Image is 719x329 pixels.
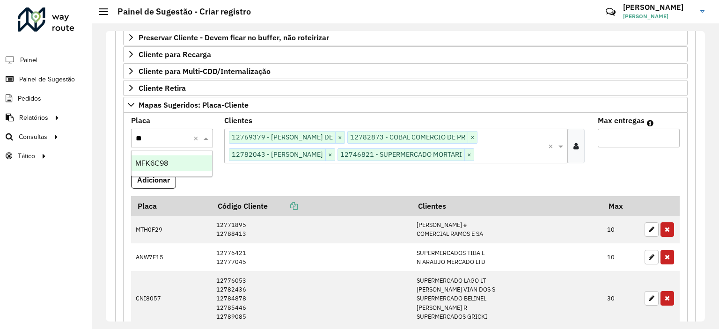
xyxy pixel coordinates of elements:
th: Max [602,196,640,216]
span: × [464,149,474,161]
td: ANW7F15 [131,243,211,271]
span: Preservar Cliente - Devem ficar no buffer, não roteirizar [139,34,329,41]
span: 12782873 - COBAL COMERCIO DE PR [348,132,468,143]
td: 10 [602,216,640,243]
a: Mapas Sugeridos: Placa-Cliente [123,97,688,113]
span: 12769379 - [PERSON_NAME] DE [229,132,335,143]
span: MFK6C98 [135,159,168,167]
a: Preservar Cliente - Devem ficar no buffer, não roteirizar [123,29,688,45]
span: [PERSON_NAME] [623,12,693,21]
span: Clear all [193,132,201,144]
label: Placa [131,115,150,126]
th: Placa [131,196,211,216]
span: Painel [20,55,37,65]
span: × [468,132,477,143]
td: 12771895 12788413 [211,216,411,243]
span: × [325,149,335,161]
a: Cliente Retira [123,80,688,96]
span: Cliente para Multi-CDD/Internalização [139,67,271,75]
span: 12782043 - [PERSON_NAME] [229,149,325,160]
span: Cliente para Recarga [139,51,211,58]
button: Adicionar [131,171,176,189]
td: 30 [602,271,640,326]
th: Clientes [411,196,602,216]
td: MTH0F29 [131,216,211,243]
td: 12776053 12782436 12784878 12785446 12789085 [211,271,411,326]
a: Contato Rápido [601,2,621,22]
span: × [335,132,345,143]
span: Clear all [548,140,556,152]
h2: Painel de Sugestão - Criar registro [108,7,251,17]
a: Copiar [268,201,298,211]
label: Clientes [224,115,252,126]
span: Cliente Retira [139,84,186,92]
td: CNI8057 [131,271,211,326]
ng-dropdown-panel: Options list [131,150,213,177]
th: Código Cliente [211,196,411,216]
td: 12776421 12777045 [211,243,411,271]
span: Painel de Sugestão [19,74,75,84]
td: [PERSON_NAME] e COMERCIAL RAMOS E SA [411,216,602,243]
span: Consultas [19,132,47,142]
h3: [PERSON_NAME] [623,3,693,12]
td: SUPERMERCADOS TIBA L N ARAUJO MERCADO LTD [411,243,602,271]
label: Max entregas [598,115,645,126]
span: 12746821 - SUPERMERCADO MORTARI [338,149,464,160]
a: Cliente para Multi-CDD/Internalização [123,63,688,79]
span: Tático [18,151,35,161]
span: Mapas Sugeridos: Placa-Cliente [139,101,249,109]
a: Cliente para Recarga [123,46,688,62]
span: Relatórios [19,113,48,123]
span: Pedidos [18,94,41,103]
td: SUPERMERCADO LAGO LT [PERSON_NAME] VIAN DOS S SUPERMERCADO BELINEL [PERSON_NAME] R SUPERMERCADOS ... [411,271,602,326]
em: Máximo de clientes que serão colocados na mesma rota com os clientes informados [647,119,653,127]
td: 10 [602,243,640,271]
